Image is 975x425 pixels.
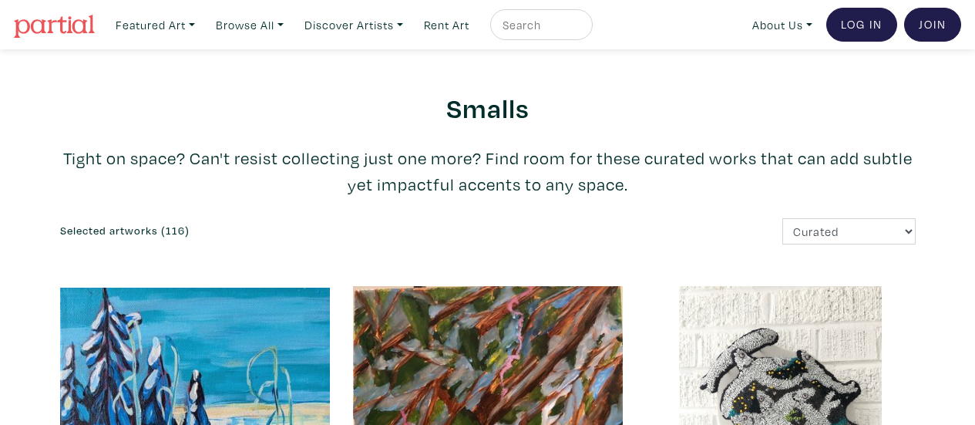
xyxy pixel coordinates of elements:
[109,9,202,41] a: Featured Art
[209,9,291,41] a: Browse All
[298,9,410,41] a: Discover Artists
[60,91,916,124] h2: Smalls
[904,8,961,42] a: Join
[417,9,476,41] a: Rent Art
[501,15,578,35] input: Search
[60,145,916,197] p: Tight on space? Can't resist collecting just one more? Find room for these curated works that can...
[745,9,819,41] a: About Us
[60,224,476,238] h6: Selected artworks (116)
[826,8,897,42] a: Log In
